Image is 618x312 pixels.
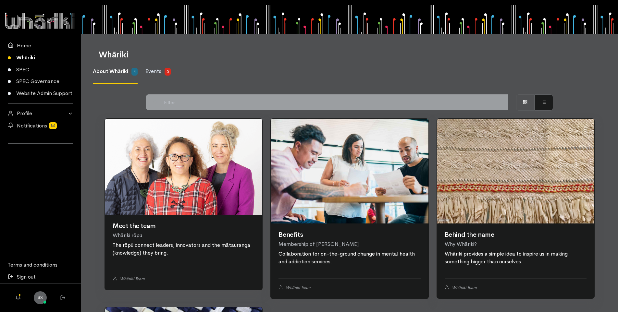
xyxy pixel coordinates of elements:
span: 4 [131,68,138,76]
span: Events [145,68,161,75]
a: About Whāriki 4 [93,60,138,84]
span: About Whāriki [93,68,128,75]
input: Filter [161,94,508,110]
h1: Whāriki [99,50,599,60]
a: SS [34,291,47,304]
a: Events 0 [145,60,171,84]
span: 0 [165,68,171,76]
